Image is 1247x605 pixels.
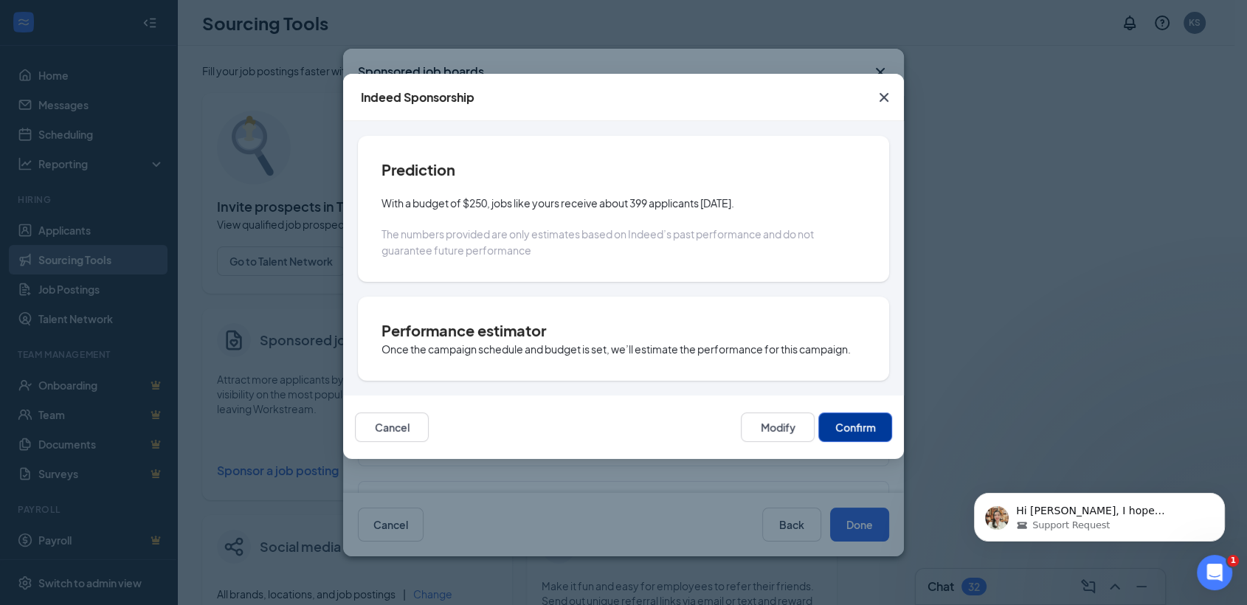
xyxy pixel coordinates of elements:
span: The numbers provided are only estimates based on Indeed’s past performance and do not guarantee f... [381,227,814,257]
button: Confirm [818,412,892,442]
iframe: Intercom notifications message [952,462,1247,565]
button: Close [864,74,904,121]
span: Once the campaign schedule and budget is set, we’ll estimate the performance for this campaign. [381,342,851,356]
h4: Performance estimator [381,320,866,341]
button: Modify [741,412,815,442]
span: With a budget of $250, jobs like yours receive about 399 applicants [DATE]. [381,196,734,210]
iframe: Intercom live chat [1197,555,1232,590]
div: Indeed Sponsorship [361,89,474,106]
h4: Prediction [381,159,866,180]
span: 1 [1227,555,1239,567]
button: Cancel [355,412,429,442]
svg: Cross [875,89,893,106]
